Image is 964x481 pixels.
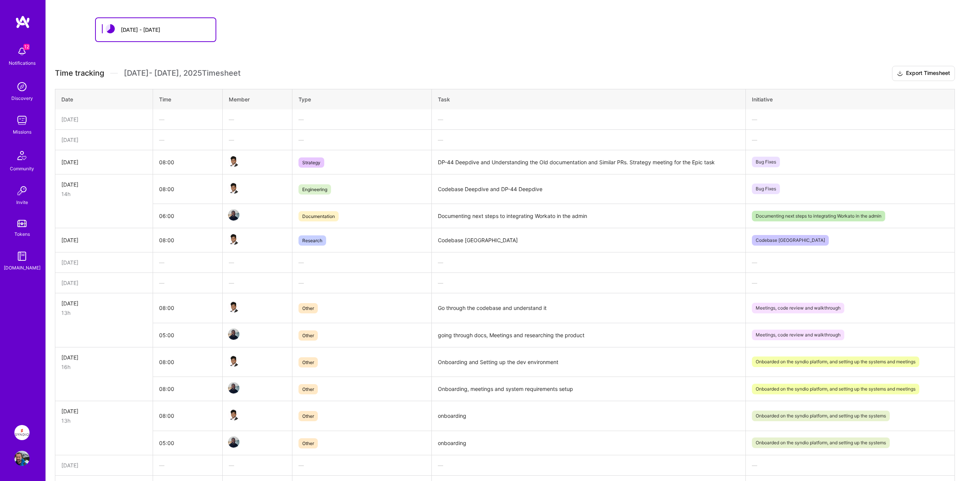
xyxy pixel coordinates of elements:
[432,228,745,252] td: Codebase [GEOGRAPHIC_DATA]
[153,293,222,323] td: 08:00
[4,264,41,272] div: [DOMAIN_NAME]
[298,461,425,469] div: —
[61,407,147,415] div: [DATE]
[14,113,30,128] img: teamwork
[298,384,318,394] span: Other
[11,94,33,102] div: Discovery
[229,408,239,421] a: Team Member Avatar
[752,279,948,287] div: —
[229,233,239,246] a: Team Member Avatar
[292,89,431,109] th: Type
[9,59,36,67] div: Notifications
[228,355,239,367] img: Team Member Avatar
[61,299,147,307] div: [DATE]
[153,204,222,228] td: 06:00
[298,235,326,246] span: Research
[16,198,28,206] div: Invite
[752,211,885,221] span: Documenting next steps to integrating Workato in the admin
[752,136,948,144] div: —
[438,279,739,287] div: —
[752,384,919,394] span: Onboarded on the syndio platform, and setting up the systems and meetings
[229,209,239,221] a: Team Member Avatar
[61,258,147,266] div: [DATE]
[61,417,147,425] div: 13h
[229,115,286,123] div: —
[153,401,222,431] td: 08:00
[14,183,30,198] img: Invite
[752,184,780,194] span: Bug Fixes
[228,156,239,167] img: Team Member Avatar
[61,115,147,123] div: [DATE]
[14,79,30,94] img: discovery
[153,150,222,174] td: 08:00
[298,279,425,287] div: —
[61,181,147,188] div: [DATE]
[61,190,147,198] div: 14h
[752,258,948,266] div: —
[229,436,239,448] a: Team Member Avatar
[745,89,955,109] th: Initiative
[438,461,739,469] div: —
[752,115,948,123] div: —
[432,431,745,455] td: onboarding
[752,303,844,313] span: Meetings, code review and walkthrough
[752,356,919,367] span: Onboarded on the syndio platform, and setting up the systems and meetings
[153,431,222,455] td: 05:00
[228,233,239,245] img: Team Member Avatar
[892,66,955,81] button: Export Timesheet
[17,220,27,227] img: tokens
[228,301,239,313] img: Team Member Avatar
[298,184,331,195] span: Engineering
[61,279,147,287] div: [DATE]
[13,128,31,136] div: Missions
[153,228,222,252] td: 08:00
[432,293,745,323] td: Go through the codebase and understand it
[23,44,30,50] span: 12
[61,461,147,469] div: [DATE]
[432,174,745,204] td: Codebase Deepdive and DP-44 Deepdive
[229,182,239,195] a: Team Member Avatar
[298,136,425,144] div: —
[10,165,34,173] div: Community
[229,355,239,367] a: Team Member Avatar
[432,377,745,401] td: Onboarding, meetings and system requirements setup
[124,68,241,78] span: [DATE] - [DATE] , 2025 Timesheet
[61,136,147,144] div: [DATE]
[106,24,115,33] img: status icon
[432,89,745,109] th: Task
[228,436,239,448] img: Team Member Avatar
[298,157,324,168] span: Strategy
[12,425,31,440] a: Syndio: Transformation Engine Modernization
[229,136,286,144] div: —
[432,401,745,431] td: onboarding
[228,382,239,394] img: Team Member Avatar
[298,258,425,266] div: —
[298,357,318,367] span: Other
[222,89,292,109] th: Member
[153,174,222,204] td: 08:00
[153,89,222,109] th: Time
[298,411,318,421] span: Other
[438,258,739,266] div: —
[228,409,239,420] img: Team Member Avatar
[229,155,239,168] a: Team Member Avatar
[752,235,829,246] span: Codebase [GEOGRAPHIC_DATA]
[61,309,147,317] div: 13h
[159,136,216,144] div: —
[14,451,30,466] img: User Avatar
[15,15,30,29] img: logo
[61,363,147,371] div: 16h
[432,323,745,347] td: going through docs, Meetings and researching the product
[12,451,31,466] a: User Avatar
[61,158,147,166] div: [DATE]
[228,182,239,194] img: Team Member Avatar
[298,303,318,313] span: Other
[153,323,222,347] td: 05:00
[14,44,30,59] img: bell
[438,136,739,144] div: —
[229,328,239,341] a: Team Member Avatar
[752,437,890,448] span: Onboarded on the syndio platform, and setting up the systems
[432,204,745,228] td: Documenting next steps to integrating Workato in the admin
[752,330,844,340] span: Meetings, code review and walkthrough
[153,377,222,401] td: 08:00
